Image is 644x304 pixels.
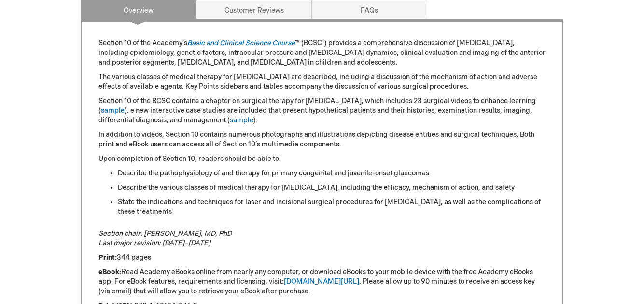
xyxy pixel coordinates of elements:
p: 344 pages [98,253,546,263]
strong: Print: [98,253,117,262]
li: Describe the various classes of medical therapy for [MEDICAL_DATA], including the efficacy, mecha... [118,183,546,193]
p: Upon completion of Section 10, readers should be able to: [98,154,546,164]
strong: eBook: [98,268,121,276]
a: sample [230,116,253,124]
a: Basic and Clinical Science Course [187,39,295,47]
li: Describe the pathophysiology of and therapy for primary congenital and juvenile-onset glaucomas [118,169,546,178]
a: sample [101,106,125,115]
em: Last major revision: [DATE]–[DATE] [98,239,210,247]
p: The various classes of medical therapy for [MEDICAL_DATA] are described, including a discussion o... [98,72,546,92]
p: Section 10 of the BCSC contains a chapter on surgical therapy for [MEDICAL_DATA], which includes ... [98,96,546,125]
p: In addition to videos, Section 10 contains numerous photographs and illustrations depicting disea... [98,130,546,149]
sup: ® [322,39,324,44]
em: Section chair: [PERSON_NAME], MD, PhD [98,229,232,238]
p: Read Academy eBooks online from nearly any computer, or download eBooks to your mobile device wit... [98,267,546,296]
li: State the indications and techniques for laser and incisional surgical procedures for [MEDICAL_DA... [118,198,546,217]
p: Section 10 of the Academy's ™ (BCSC ) provides a comprehensive discussion of [MEDICAL_DATA], incl... [98,39,546,67]
a: [DOMAIN_NAME][URL] [284,278,359,286]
